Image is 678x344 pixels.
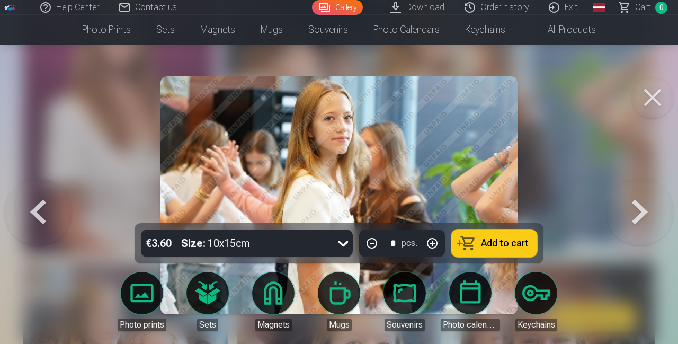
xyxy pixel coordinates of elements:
[257,320,290,330] font: Magnets
[518,15,609,45] a: All products
[548,24,596,35] font: All products
[181,237,203,250] font: Size
[69,15,144,45] a: Photo prints
[203,237,206,250] font: :
[480,2,529,12] font: Order history
[261,24,283,35] font: Mugs
[308,24,348,35] font: Souvenirs
[296,15,361,45] a: Souvenirs
[135,2,177,12] font: Contact us
[441,272,500,331] a: Photo calendars
[188,15,248,45] a: Magnets
[518,320,555,330] font: Keychains
[329,320,350,330] font: Mugs
[402,238,417,248] font: pcs.
[452,15,518,45] a: Keychains
[373,24,440,35] font: Photo calendars
[146,237,172,250] font: €3.60
[244,272,303,331] a: Magnets
[406,2,444,12] font: Download
[375,272,434,331] a: Souvenirs
[156,24,175,35] font: Sets
[82,24,131,35] font: Photo prints
[56,2,99,12] font: Help Center
[178,272,237,331] a: Sets
[200,24,235,35] font: Magnets
[659,3,664,12] font: 0
[112,272,172,331] a: Photo prints
[248,15,296,45] a: Mugs
[120,320,164,330] font: Photo prints
[335,3,356,12] font: Gallery
[208,237,250,250] font: 10x15cm
[144,15,188,45] a: Sets
[506,272,566,331] a: Keychains
[199,320,216,330] font: Sets
[565,2,578,12] font: Exit
[443,320,503,330] font: Photo calendars
[451,230,537,257] button: Add to cart
[4,4,16,11] img: /fa1
[361,15,452,45] a: Photo calendars
[635,2,651,12] font: Cart
[481,237,529,249] font: Add to cart
[465,24,505,35] font: Keychains
[387,320,423,330] font: Souvenirs
[309,272,369,331] a: Mugs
